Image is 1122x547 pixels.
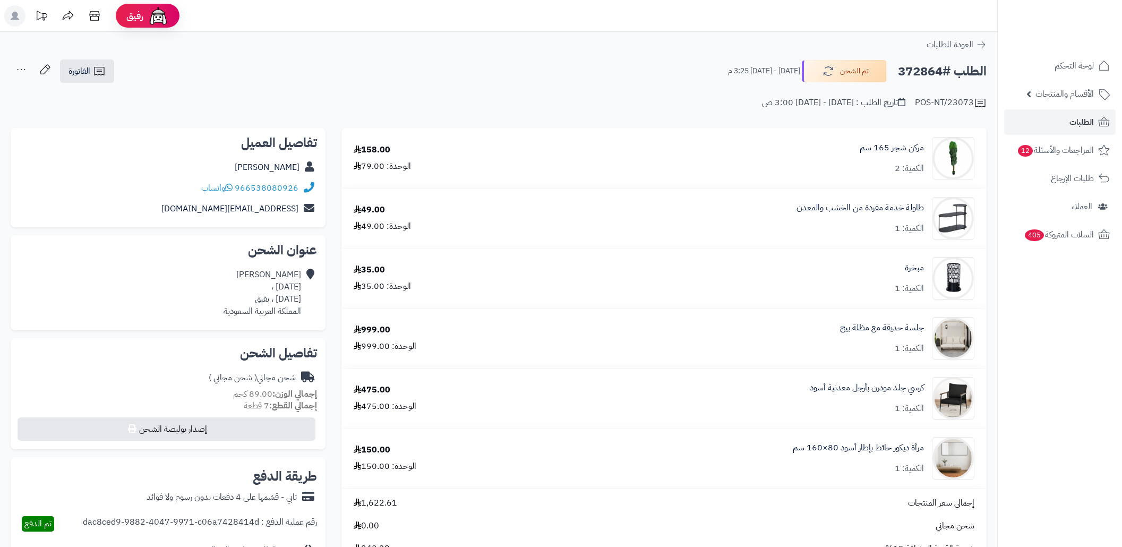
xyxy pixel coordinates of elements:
img: 1730305319-110317010031-90x90.jpg [932,257,974,300]
a: مرآة ديكور حائط بإطار أسود 80×160 سم [793,442,924,454]
span: شحن مجاني [936,520,974,532]
span: 405 [1024,229,1045,242]
img: 1716217096-110108010168-90x90.jpg [932,197,974,240]
div: 999.00 [354,324,390,336]
span: 0.00 [354,520,379,532]
h2: تفاصيل الشحن [19,347,317,360]
img: 1754463197-110129020028-90x90.jpg [932,317,974,360]
div: POS-NT/23073 [915,97,987,109]
span: الطلبات [1069,115,1094,130]
span: العملاء [1072,199,1092,214]
div: تاريخ الطلب : [DATE] - [DATE] 3:00 ص [762,97,905,109]
a: 966538080926 [235,182,298,194]
a: الطلبات [1004,109,1116,135]
a: كرسي جلد مودرن بأرجل معدنية أسود [810,382,924,394]
small: 7 قطعة [244,399,317,412]
div: 49.00 [354,204,385,216]
div: 150.00 [354,444,390,456]
span: الفاتورة [68,65,90,78]
a: لوحة التحكم [1004,53,1116,79]
div: الوحدة: 999.00 [354,340,416,353]
strong: إجمالي الوزن: [272,388,317,400]
span: الأقسام والمنتجات [1035,87,1094,101]
span: إجمالي سعر المنتجات [908,497,974,509]
h2: عنوان الشحن [19,244,317,257]
span: 12 [1017,144,1033,157]
a: تحديثات المنصة [28,5,55,29]
div: الوحدة: 35.00 [354,280,411,293]
span: رفيق [126,10,143,22]
button: إصدار بوليصة الشحن [18,417,315,441]
a: مركن شجر 165 سم [860,142,924,154]
span: طلبات الإرجاع [1051,171,1094,186]
span: تم الدفع [24,517,52,530]
strong: إجمالي القطع: [269,399,317,412]
div: شحن مجاني [209,372,296,384]
a: جلسة حديقة مع مظلة بيج [840,322,924,334]
button: تم الشحن [802,60,887,82]
img: logo-2.png [1050,15,1112,38]
img: ai-face.png [148,5,169,27]
h2: تفاصيل العميل [19,136,317,149]
div: 475.00 [354,384,390,396]
a: السلات المتروكة405 [1004,222,1116,247]
div: الكمية: 2 [895,163,924,175]
div: 158.00 [354,144,390,156]
a: المراجعات والأسئلة12 [1004,138,1116,163]
img: 1753778503-1-90x90.jpg [932,437,974,480]
h2: طريقة الدفع [253,470,317,483]
a: مبخرة [905,262,924,274]
div: الكمية: 1 [895,343,924,355]
a: طلبات الإرجاع [1004,166,1116,191]
small: 89.00 كجم [233,388,317,400]
a: الفاتورة [60,59,114,83]
h2: الطلب #372864 [898,61,987,82]
div: رقم عملية الدفع : dac8ced9-9882-4047-9971-c06a7428414d [83,516,317,532]
div: الوحدة: 150.00 [354,460,416,473]
div: الكمية: 1 [895,283,924,295]
img: 1746531760-1746270960749-2-90x90.jpg [932,377,974,420]
div: 35.00 [354,264,385,276]
a: واتساب [201,182,233,194]
a: طاولة خدمة مفردة من الخشب والمعدن [796,202,924,214]
span: 1,622.61 [354,497,397,509]
div: [PERSON_NAME] [DATE] ، [DATE] ، بقيق المملكة العربية السعودية [224,269,301,317]
span: العودة للطلبات [927,38,973,51]
div: الوحدة: 475.00 [354,400,416,413]
div: الكمية: 1 [895,463,924,475]
a: [PERSON_NAME] [235,161,299,174]
a: العودة للطلبات [927,38,987,51]
span: المراجعات والأسئلة [1017,143,1094,158]
img: 1695627312-5234523453-90x90.jpg [932,137,974,180]
span: ( شحن مجاني ) [209,371,257,384]
div: الوحدة: 49.00 [354,220,411,233]
a: العملاء [1004,194,1116,219]
span: السلات المتروكة [1024,227,1094,242]
div: الكمية: 1 [895,223,924,235]
div: الكمية: 1 [895,403,924,415]
span: لوحة التحكم [1055,58,1094,73]
small: [DATE] - [DATE] 3:25 م [728,66,800,76]
a: [EMAIL_ADDRESS][DOMAIN_NAME] [161,202,298,215]
div: الوحدة: 79.00 [354,160,411,173]
div: تابي - قسّمها على 4 دفعات بدون رسوم ولا فوائد [147,491,297,503]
